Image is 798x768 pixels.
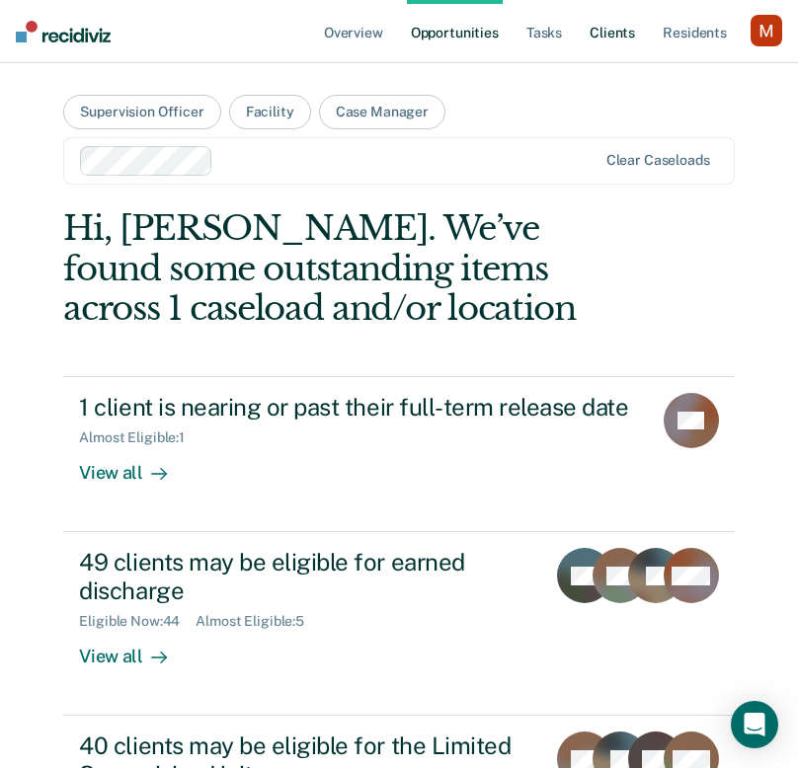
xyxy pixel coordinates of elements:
[79,630,190,668] div: View all
[79,548,528,605] div: 49 clients may be eligible for earned discharge
[79,446,190,485] div: View all
[319,95,445,129] button: Case Manager
[196,613,320,630] div: Almost Eligible : 5
[79,393,635,422] div: 1 client is nearing or past their full-term release date
[63,532,734,716] a: 49 clients may be eligible for earned dischargeEligible Now:44Almost Eligible:5View all
[606,152,710,169] div: Clear caseloads
[79,429,200,446] div: Almost Eligible : 1
[16,21,111,42] img: Recidiviz
[63,376,734,532] a: 1 client is nearing or past their full-term release dateAlmost Eligible:1View all
[79,613,196,630] div: Eligible Now : 44
[229,95,311,129] button: Facility
[63,208,599,329] div: Hi, [PERSON_NAME]. We’ve found some outstanding items across 1 caseload and/or location
[731,701,778,748] div: Open Intercom Messenger
[63,95,220,129] button: Supervision Officer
